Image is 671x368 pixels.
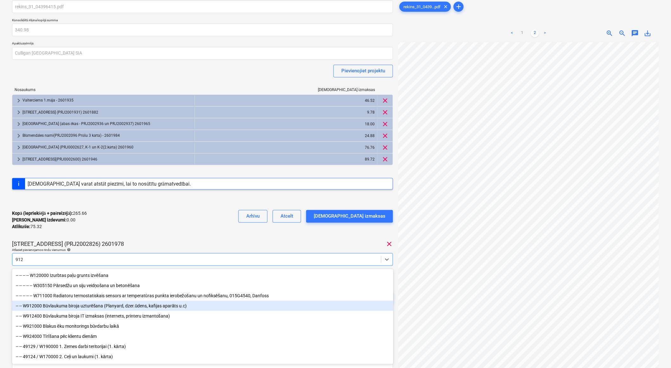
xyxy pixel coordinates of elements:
span: clear [385,240,393,248]
div: -- -- W924000 Tīrīšana pēc klientu dienām [12,331,393,341]
div: Nosaukums [12,88,195,92]
span: rekins_31_0439...pdf [400,4,444,9]
div: -- -- W912000 Būvlaukuma biroja uzturēšana (Planyard, dzer.ūdens, kafijas aparāts u.c) [12,301,393,311]
div: -- -- W912400 Būvlaukuma biroja IT izmaksas (internets, printeru izmantošana) [12,311,393,321]
span: zoom_out [618,30,626,37]
p: Konsolidētā rēķina kopējā summa [12,18,393,23]
span: keyboard_arrow_right [15,155,23,163]
div: [DEMOGRAPHIC_DATA] izmaksas [314,212,385,220]
div: -- -- -- -- -- W305150 Pārsedžu un siju veidņošana un betonēšana [12,280,393,291]
div: -- -- W921000 Blakus ēku monitorings būvdarbu laikā [12,321,393,331]
div: [STREET_ADDRESS](PRJ0002600) 2601946 [23,154,192,164]
div: [DEMOGRAPHIC_DATA] varat atstāt piezīmi, lai to nosūtītu grāmatvedībai. [28,181,191,187]
span: save_alt [644,30,651,37]
div: -- -- -- -- -- W711000 Radiatoru termostatiskais sensors ar temperatūras punkta ierobežošanu un n... [12,291,393,301]
div: 9.78 [197,107,375,117]
input: Apvienotā rēķina nosaukums [12,0,393,13]
div: Blūmendāles nami(PRJ2002096 Prūšu 3 kārta) - 2601984 [23,131,192,141]
strong: [PERSON_NAME] izdevumi : [12,217,67,222]
span: keyboard_arrow_right [15,97,23,104]
div: 76.76 [197,142,375,153]
div: Pievienojiet projektu [341,67,385,75]
div: [GEOGRAPHIC_DATA] (abas ēkas - PRJ2002936 un PRJ2002937) 2601965 [23,119,192,129]
span: clear [381,108,389,116]
p: 265.66 [12,210,87,217]
span: clear [381,155,389,163]
div: 24.88 [197,131,375,141]
span: clear [381,132,389,140]
p: 75.32 [12,223,42,230]
input: Konsolidētā rēķina kopējā summa [12,23,393,36]
button: [DEMOGRAPHIC_DATA] izmaksas [306,210,393,223]
iframe: Chat Widget [639,338,671,368]
div: -- -- 49124 / W170000 2. Ceļi un laukumi (1. kārta) [12,352,393,362]
button: Atcelt [273,210,301,223]
div: Valterciems 1.māja - 2601935 [23,95,192,106]
span: keyboard_arrow_right [15,144,23,151]
p: 0.00 [12,217,75,223]
div: [DEMOGRAPHIC_DATA] izmaksas [195,88,378,92]
p: [STREET_ADDRESS] (PRJ2002826) 2601978 [12,240,124,248]
div: Atcelt [281,212,293,220]
div: [GEOGRAPHIC_DATA] (PRJ0002627, K-1 un K-2(2.kārta) 2601960 [23,142,192,153]
a: Page 1 [519,30,526,37]
strong: Kopā (iepriekšējā + pašreizējā) : [12,211,73,216]
input: Apakšuzņēmējs [12,47,393,60]
span: clear [442,3,449,10]
a: Page 2 is your current page [531,30,539,37]
span: clear [381,97,389,104]
span: keyboard_arrow_right [15,132,23,140]
span: add [455,3,462,10]
div: 18.00 [197,119,375,129]
div: -- -- 49129 / W190000 1. Zemes darbi teritorijai (1. kārta) [12,341,393,352]
div: [STREET_ADDRESS] (PRJ2001931) 2601882 [23,107,192,117]
span: clear [381,144,389,151]
div: 46.52 [197,95,375,106]
a: Next page [541,30,549,37]
span: chat [631,30,639,37]
button: Pievienojiet projektu [333,65,393,77]
span: help [66,248,71,252]
strong: Atlikušie : [12,224,30,229]
span: zoom_in [606,30,613,37]
div: rekins_31_0439...pdf [399,2,451,12]
span: clear [381,120,389,128]
span: keyboard_arrow_right [15,120,23,128]
div: Atlasiet pievienojamos rindu vienumus [12,248,393,252]
button: Arhīvu [238,210,268,223]
div: Arhīvu [246,212,260,220]
div: 89.72 [197,154,375,164]
div: -- -- -- -- W120000 Izurbtas paļu grunts izvēšana [12,270,393,280]
span: keyboard_arrow_right [15,108,23,116]
a: Previous page [508,30,516,37]
p: Apakšuzņēmējs [12,41,393,47]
